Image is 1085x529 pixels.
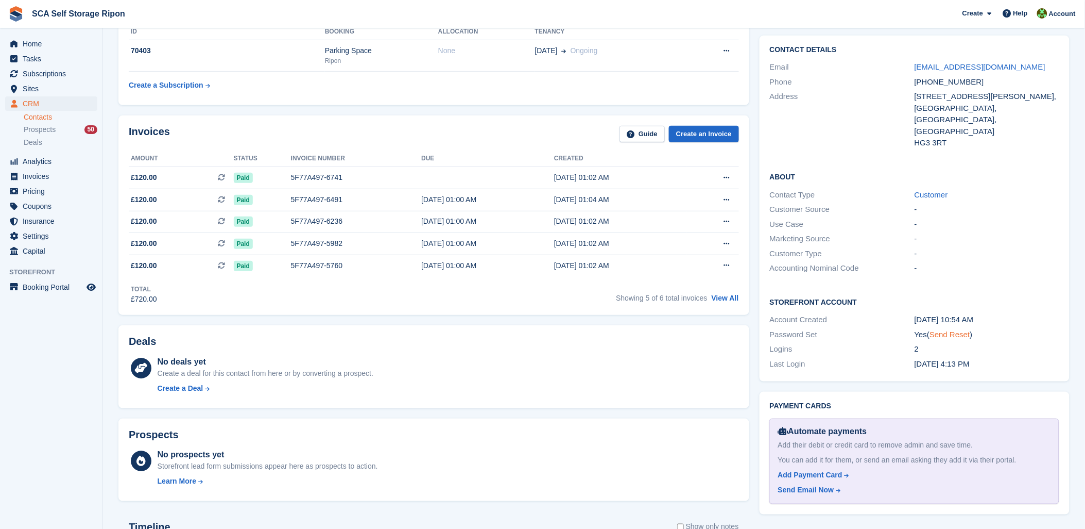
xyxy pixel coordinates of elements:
div: [DATE] 01:02 AM [554,216,687,227]
div: [DATE] 10:54 AM [915,314,1059,326]
span: Invoices [23,169,84,184]
span: Insurance [23,214,84,228]
th: Created [554,151,687,167]
span: Account [1049,9,1076,19]
div: Ripon [325,56,438,65]
h2: Prospects [129,429,179,441]
div: 50 [84,125,97,134]
span: Paid [234,217,253,227]
a: [EMAIL_ADDRESS][DOMAIN_NAME] [915,62,1045,71]
span: Tasks [23,52,84,66]
span: Paid [234,173,253,183]
div: 5F77A497-5982 [291,238,421,249]
span: CRM [23,96,84,111]
a: View All [712,294,739,302]
span: £120.00 [131,172,157,183]
div: [GEOGRAPHIC_DATA] [915,126,1059,138]
div: 5F77A497-5760 [291,260,421,271]
div: [DATE] 01:00 AM [421,216,554,227]
span: Coupons [23,199,84,213]
th: Invoice number [291,151,421,167]
div: Add their debit or credit card to remove admin and save time. [778,440,1050,451]
a: menu [5,184,97,199]
div: Yes [915,329,1059,341]
div: No prospects yet [158,449,378,461]
a: Add Payment Card [778,470,1046,481]
span: Capital [23,244,84,258]
div: [DATE] 01:02 AM [554,238,687,249]
div: 2 [915,343,1059,355]
div: [GEOGRAPHIC_DATA], [GEOGRAPHIC_DATA], [915,103,1059,126]
div: Password Set [770,329,915,341]
span: £120.00 [131,194,157,205]
div: [PHONE_NUMBER] [915,76,1059,88]
span: Home [23,37,84,51]
div: HG3 3RT [915,137,1059,149]
a: menu [5,81,97,96]
span: Create [962,8,983,19]
a: menu [5,37,97,51]
div: Add Payment Card [778,470,842,481]
div: [STREET_ADDRESS][PERSON_NAME], [915,91,1059,103]
h2: Invoices [129,126,170,143]
div: Total [131,285,157,294]
a: Customer [915,190,948,199]
div: - [915,204,1059,216]
div: - [915,262,1059,274]
div: Customer Source [770,204,915,216]
a: Send Reset [929,330,970,339]
div: [DATE] 01:04 AM [554,194,687,205]
div: Email [770,61,915,73]
th: Tenancy [535,24,687,40]
a: Contacts [24,112,97,122]
div: - [915,233,1059,245]
div: Account Created [770,314,915,326]
h2: Contact Details [770,46,1059,54]
span: Showing 5 of 6 total invoices [616,294,707,302]
span: Pricing [23,184,84,199]
div: Create a Subscription [129,80,203,91]
div: 70403 [129,45,325,56]
img: stora-icon-8386f47178a22dfd0bd8f6a31ec36ba5ce8667c1dd55bd0f319d3a0aa187defe.svg [8,6,24,22]
th: Booking [325,24,438,40]
th: Status [234,151,291,167]
a: Learn More [158,476,378,487]
span: Paid [234,239,253,249]
th: ID [129,24,325,40]
div: - [915,248,1059,260]
a: Guide [619,126,665,143]
div: [DATE] 01:00 AM [421,260,554,271]
a: menu [5,244,97,258]
div: [DATE] 01:02 AM [554,260,687,271]
div: Create a deal for this contact from here or by converting a prospect. [158,368,373,379]
div: Parking Space [325,45,438,56]
span: Booking Portal [23,280,84,294]
div: [DATE] 01:00 AM [421,194,554,205]
div: [DATE] 01:00 AM [421,238,554,249]
a: menu [5,280,97,294]
a: Prospects 50 [24,124,97,135]
span: Subscriptions [23,67,84,81]
a: menu [5,214,97,228]
a: SCA Self Storage Ripon [28,5,129,22]
div: No deals yet [158,356,373,368]
div: Create a Deal [158,383,203,394]
th: Due [421,151,554,167]
a: menu [5,199,97,213]
div: Send Email Now [778,485,834,495]
div: Marketing Source [770,233,915,245]
a: menu [5,229,97,243]
div: Logins [770,343,915,355]
div: Automate payments [778,425,1050,438]
span: Deals [24,138,42,147]
a: Create a Deal [158,383,373,394]
span: Analytics [23,154,84,169]
a: menu [5,67,97,81]
a: menu [5,52,97,66]
span: Paid [234,195,253,205]
span: £120.00 [131,216,157,227]
div: Use Case [770,219,915,230]
span: Help [1013,8,1028,19]
div: None [438,45,535,56]
a: menu [5,154,97,169]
